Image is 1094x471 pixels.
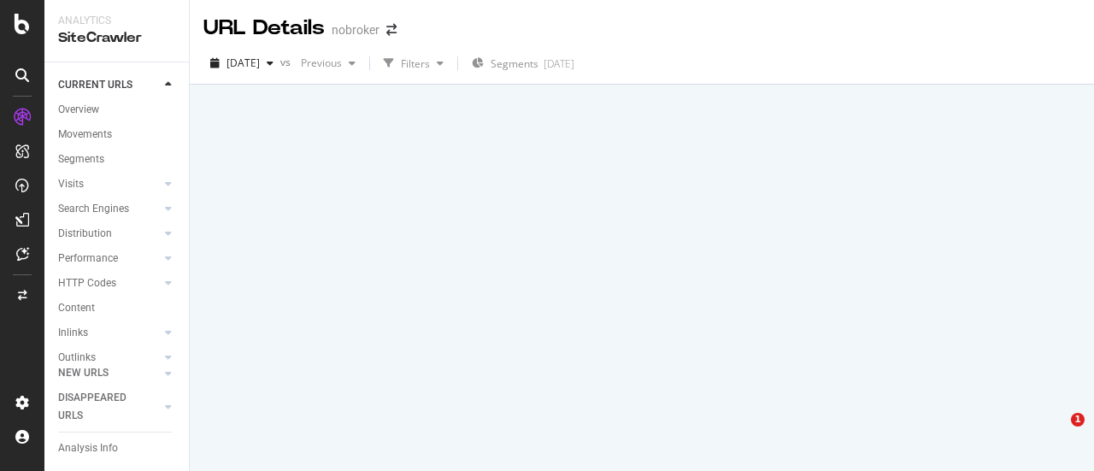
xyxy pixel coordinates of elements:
a: Outlinks [58,349,160,367]
div: Content [58,299,95,317]
a: Content [58,299,177,317]
div: Segments [58,150,104,168]
a: Movements [58,126,177,144]
a: Segments [58,150,177,168]
div: Analysis Info [58,439,118,457]
div: CURRENT URLS [58,76,132,94]
div: Distribution [58,225,112,243]
div: Filters [401,56,430,71]
span: Segments [491,56,538,71]
button: Filters [377,50,450,77]
div: Movements [58,126,112,144]
div: SiteCrawler [58,28,175,48]
button: Segments[DATE] [465,50,581,77]
a: DISAPPEARED URLS [58,389,160,425]
span: 1 [1071,413,1085,427]
div: Inlinks [58,324,88,342]
a: Distribution [58,225,160,243]
a: HTTP Codes [58,274,160,292]
div: nobroker [332,21,379,38]
a: Overview [58,101,177,119]
a: CURRENT URLS [58,76,160,94]
div: Performance [58,250,118,268]
div: Analytics [58,14,175,28]
span: Previous [294,56,342,70]
iframe: Intercom live chat [1036,413,1077,454]
a: Analysis Info [58,439,177,457]
div: Overview [58,101,99,119]
a: Performance [58,250,160,268]
button: Previous [294,50,362,77]
div: HTTP Codes [58,274,116,292]
div: arrow-right-arrow-left [386,24,397,36]
span: vs [280,55,294,69]
div: Search Engines [58,200,129,218]
a: Search Engines [58,200,160,218]
a: Inlinks [58,324,160,342]
button: [DATE] [203,50,280,77]
div: [DATE] [544,56,574,71]
a: NEW URLS [58,364,160,382]
span: 2025 Sep. 1st [226,56,260,70]
div: Outlinks [58,349,96,367]
div: DISAPPEARED URLS [58,389,144,425]
div: NEW URLS [58,364,109,382]
div: URL Details [203,14,325,43]
a: Visits [58,175,160,193]
div: Visits [58,175,84,193]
